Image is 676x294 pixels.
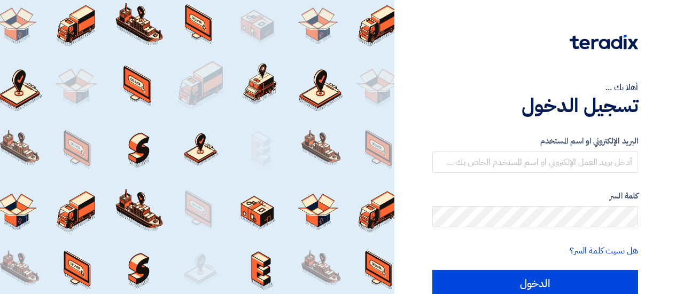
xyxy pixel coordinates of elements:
div: أهلا بك ... [432,81,638,94]
label: كلمة السر [432,190,638,202]
img: Teradix logo [570,35,638,50]
input: أدخل بريد العمل الإلكتروني او اسم المستخدم الخاص بك ... [432,152,638,173]
h1: تسجيل الدخول [432,94,638,117]
label: البريد الإلكتروني او اسم المستخدم [432,135,638,147]
a: هل نسيت كلمة السر؟ [570,244,638,257]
